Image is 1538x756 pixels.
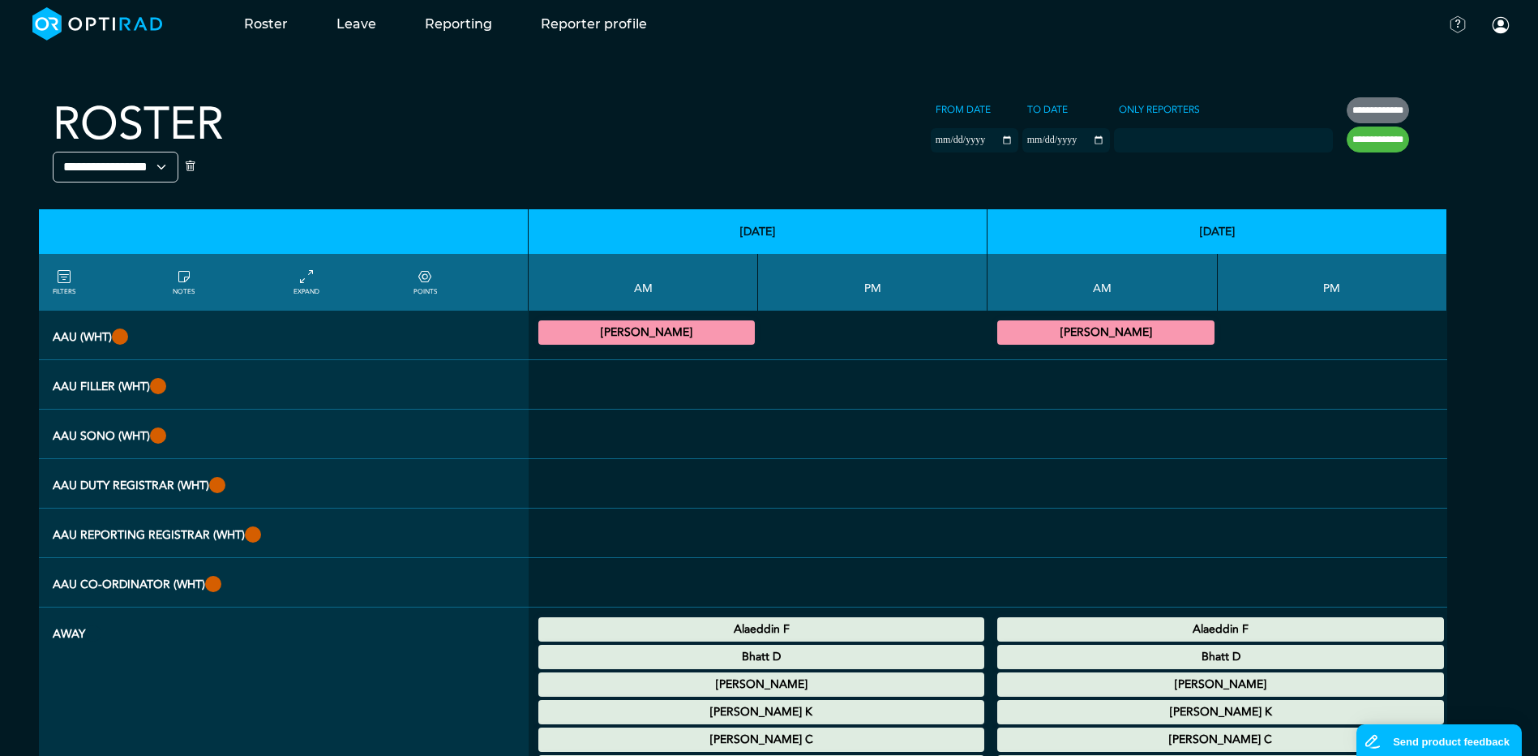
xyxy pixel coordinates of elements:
a: FILTERS [53,268,75,297]
div: Annual Leave 00:00 - 23:59 [538,700,984,724]
th: AM [529,254,758,311]
a: show/hide notes [173,268,195,297]
summary: Alaeddin F [1000,620,1441,639]
summary: [PERSON_NAME] C [541,730,982,750]
summary: [PERSON_NAME] [1000,323,1211,342]
div: Annual Leave 00:00 - 23:59 [997,617,1443,642]
div: Annual Leave 00:00 - 23:59 [997,700,1443,724]
div: Annual Leave 00:00 - 23:59 [997,645,1443,669]
div: CT Trauma & Urgent/MRI Trauma & Urgent/General US 08:30 - 15:30 [997,320,1214,345]
th: PM [758,254,987,311]
div: Maternity Leave 00:00 - 23:59 [538,672,984,697]
a: collapse/expand expected points [413,268,437,297]
label: From date [931,97,996,122]
input: null [1116,131,1197,145]
th: AAU FILLER (WHT) [39,360,529,410]
summary: Bhatt D [1000,647,1441,667]
summary: [PERSON_NAME] [541,675,982,694]
div: Annual Leave 00:00 - 23:59 [997,728,1443,752]
h2: Roster [53,97,224,152]
summary: [PERSON_NAME] K [541,702,982,722]
th: AAU Duty Registrar (WHT) [39,459,529,509]
th: AAU (WHT) [39,311,529,360]
th: [DATE] [529,209,987,254]
label: Only Reporters [1114,97,1205,122]
img: brand-opti-rad-logos-blue-and-white-d2f68631ba2948856bd03f2d395fb146ddc8fb01b4b6e9315ea85fa773367... [32,7,163,41]
th: AAU Sono (WHT) [39,410,529,459]
div: CT Trauma & Urgent/MRI Trauma & Urgent/General US 08:30 - 15:30 [538,320,755,345]
summary: [PERSON_NAME] C [1000,730,1441,750]
th: AAU Co-ordinator (WHT) [39,558,529,608]
div: Annual Leave 00:00 - 23:59 [538,617,984,642]
div: Maternity Leave 00:00 - 23:59 [997,672,1443,697]
summary: Alaeddin F [541,620,982,639]
th: PM [1218,254,1447,311]
summary: [PERSON_NAME] K [1000,702,1441,722]
div: Annual Leave 00:00 - 23:59 [538,645,984,669]
th: AAU Reporting Registrar (WHT) [39,509,529,558]
summary: [PERSON_NAME] [541,323,752,342]
th: [DATE] [987,209,1446,254]
a: collapse/expand entries [293,268,319,297]
div: Annual Leave 00:00 - 23:59 [538,728,984,752]
summary: [PERSON_NAME] [1000,675,1441,694]
summary: Bhatt D [541,647,982,667]
th: AM [987,254,1217,311]
label: To date [1022,97,1073,122]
